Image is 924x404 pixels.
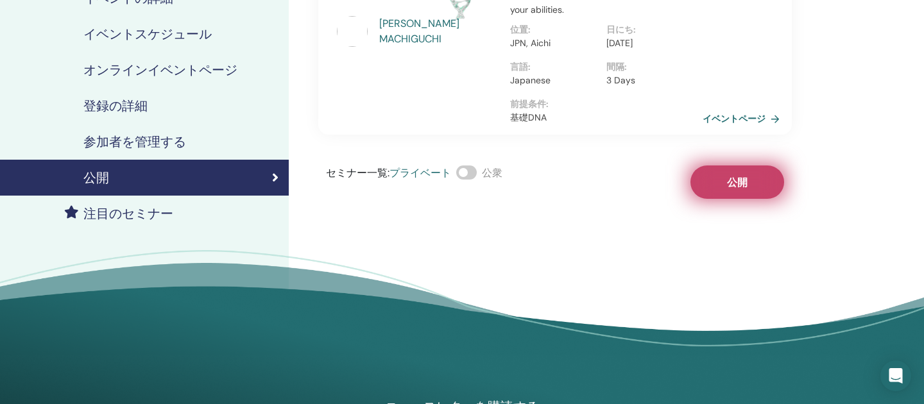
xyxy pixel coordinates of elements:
h4: 登録の詳細 [83,98,148,114]
button: 公開 [690,165,784,199]
h4: イベントスケジュール [83,26,212,42]
span: プライベート [389,166,451,180]
h4: 注目のセミナー [83,206,173,221]
span: 公開 [727,176,748,189]
p: Japanese [510,74,599,87]
p: 間隔 : [606,60,695,74]
p: 基礎DNA [510,111,703,124]
div: Open Intercom Messenger [880,360,911,391]
p: 日にち : [606,23,695,37]
h4: オンラインイベントページ [83,62,237,78]
p: [DATE] [606,37,695,50]
p: 3 Days [606,74,695,87]
span: 公衆 [482,166,502,180]
p: JPN, Aichi [510,37,599,50]
h4: 参加者を管理する [83,134,186,149]
a: [PERSON_NAME] MACHIGUCHI [379,16,498,47]
p: 前提条件 : [510,97,703,111]
span: セミナー一覧 : [326,166,389,180]
h4: 公開 [83,170,109,185]
p: 位置 : [510,23,599,37]
p: 言語 : [510,60,599,74]
a: イベントページ [703,109,785,128]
